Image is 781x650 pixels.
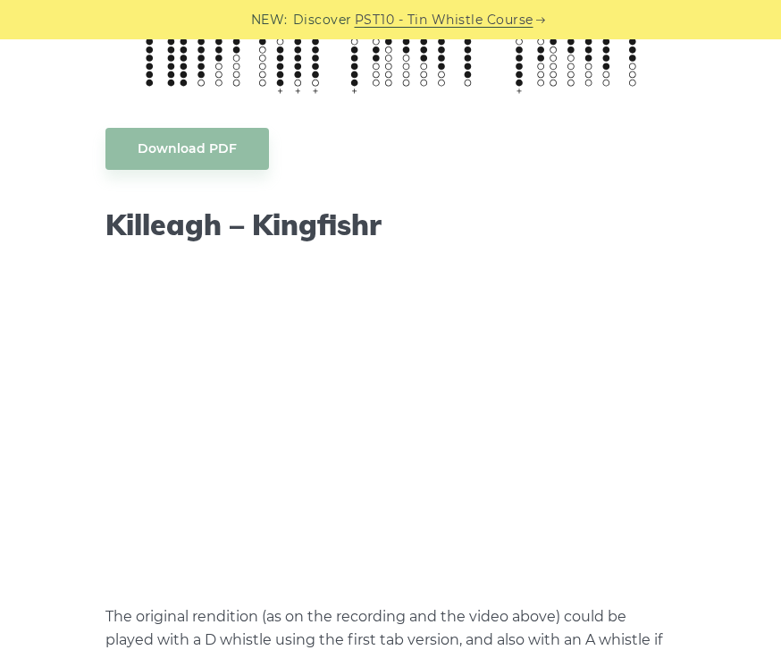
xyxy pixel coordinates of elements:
[105,207,676,241] h2: Killeagh – Kingfishr
[105,128,269,170] a: Download PDF
[251,10,288,30] span: NEW:
[355,10,533,30] a: PST10 - Tin Whistle Course
[293,10,352,30] span: Discover
[105,257,676,578] iframe: Kingfishr - Killeagh (Acoustic)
